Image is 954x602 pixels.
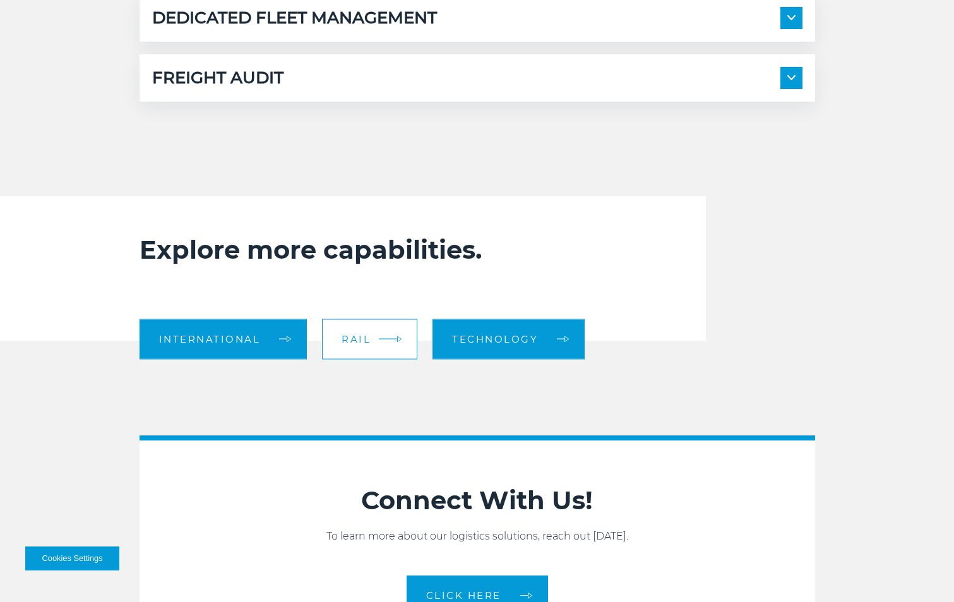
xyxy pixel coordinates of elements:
[397,336,402,343] img: arrow
[152,67,283,89] h5: FREIGHT AUDIT
[140,529,815,544] p: To learn more about our logistics solutions, reach out [DATE].
[426,591,501,600] span: CLICK HERE
[432,319,585,359] a: Technology arrow arrow
[159,334,261,344] span: International
[140,485,815,516] h2: Connect With Us!
[152,7,437,29] h5: DEDICATED FLEET MANAGEMENT
[140,319,307,359] a: International arrow arrow
[25,546,119,570] button: Cookies Settings
[891,541,954,602] iframe: Chat Widget
[787,75,796,80] img: arrow
[452,334,538,344] span: Technology
[322,319,417,359] a: Rail arrow arrow
[140,234,655,266] h2: Explore more capabilities.
[787,15,796,20] img: arrow
[342,334,371,344] span: Rail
